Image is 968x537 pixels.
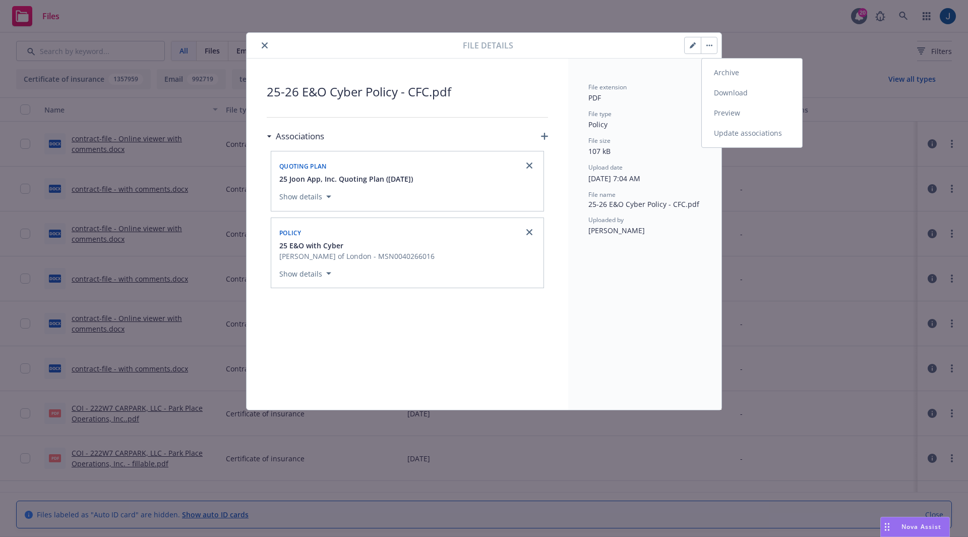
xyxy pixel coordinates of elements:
div: Associations [267,130,324,143]
span: Nova Assist [901,522,941,531]
span: Upload date [588,163,623,172]
span: File size [588,136,611,145]
span: File details [463,39,513,51]
span: 25-26 E&O Cyber Policy - CFC.pdf [588,199,701,209]
span: Policy [279,229,301,237]
span: File extension [588,83,627,91]
span: 25 E&O with Cyber [279,240,343,251]
span: 25-26 E&O Cyber Policy - CFC.pdf [267,83,548,101]
span: Quoting plan [279,162,327,171]
span: File name [588,190,616,199]
span: PDF [588,93,601,102]
span: [PERSON_NAME] [588,226,645,235]
a: close [523,159,535,172]
span: Uploaded by [588,216,624,224]
button: Show details [275,267,335,280]
button: Show details [275,191,335,203]
span: 107 kB [588,146,611,156]
div: Drag to move [881,517,893,536]
button: close [259,39,271,51]
a: close [523,226,535,238]
button: Nova Assist [880,517,950,537]
span: [DATE] 7:04 AM [588,174,640,183]
span: File type [588,110,612,118]
button: 25 Joon App, Inc. Quoting Plan ([DATE]) [279,174,413,184]
h3: Associations [276,130,324,143]
button: 25 E&O with Cyber [279,240,435,251]
span: [PERSON_NAME] of London - MSN0040266016 [279,251,435,261]
span: Policy [588,120,608,129]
